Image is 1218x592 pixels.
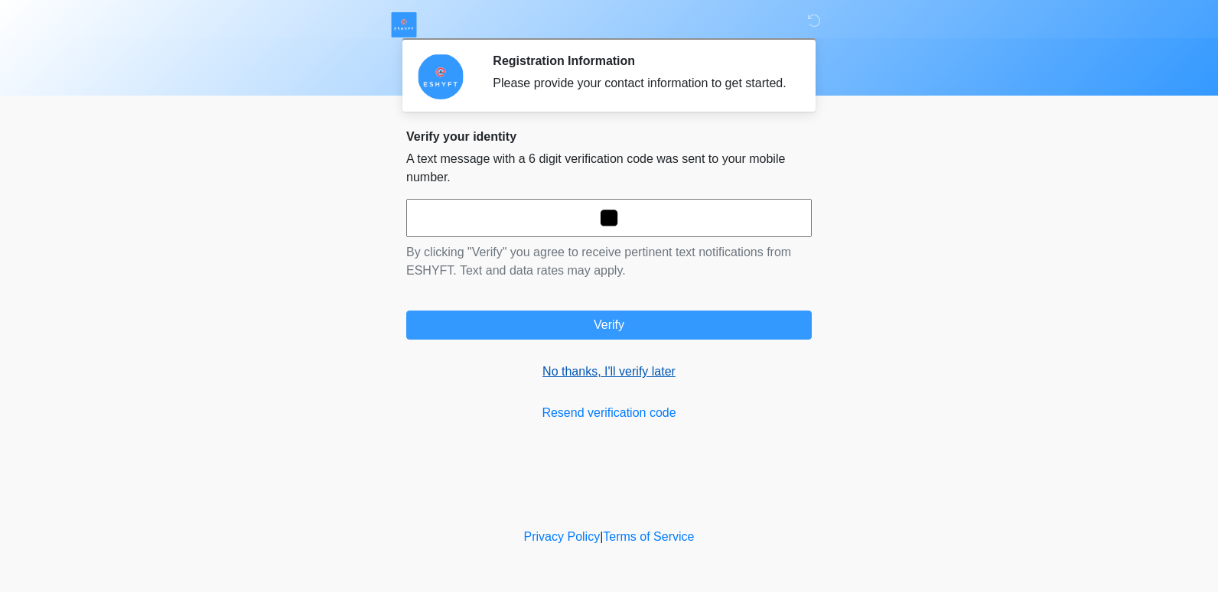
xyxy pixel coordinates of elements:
[524,530,601,543] a: Privacy Policy
[493,54,789,68] h2: Registration Information
[406,311,812,340] button: Verify
[406,150,812,187] p: A text message with a 6 digit verification code was sent to your mobile number.
[406,404,812,422] a: Resend verification code
[406,243,812,280] p: By clicking "Verify" you agree to receive pertinent text notifications from ESHYFT. Text and data...
[391,11,417,37] img: ESHYFT Logo
[418,54,464,99] img: Agent Avatar
[406,129,812,144] h2: Verify your identity
[603,530,694,543] a: Terms of Service
[406,363,812,381] a: No thanks, I'll verify later
[600,530,603,543] a: |
[493,74,789,93] div: Please provide your contact information to get started.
